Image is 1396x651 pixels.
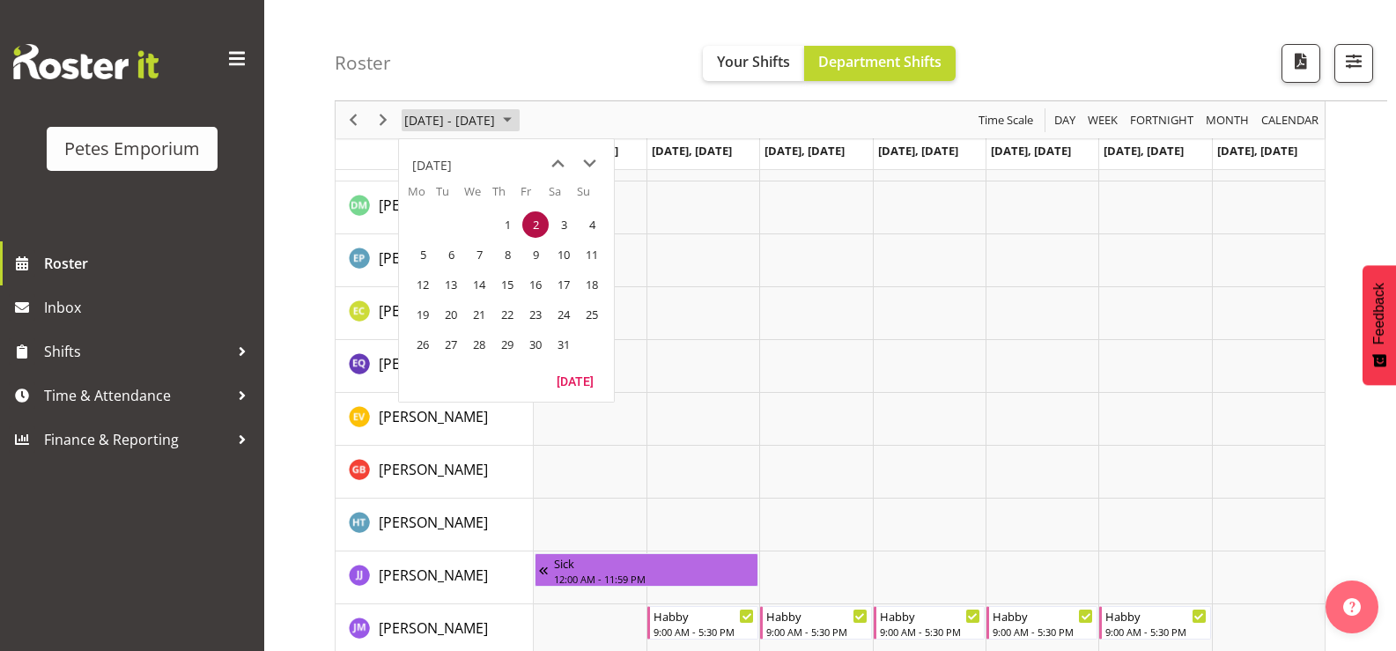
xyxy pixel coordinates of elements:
[654,625,754,639] div: 9:00 AM - 5:30 PM
[522,301,549,328] span: Friday, December 23, 2022
[466,241,492,268] span: Wednesday, December 7, 2022
[336,234,534,287] td: Emily Page resource
[466,271,492,298] span: Wednesday, December 14, 2022
[379,618,488,639] a: [PERSON_NAME]
[647,606,758,640] div: Janet MacDonell"s event - Habby Begin From Tuesday, November 29, 2022 at 9:00:00 AM GMT+13:00 End...
[538,143,618,159] span: [DATE], [DATE]
[379,195,488,216] a: [PERSON_NAME]
[522,211,549,238] span: Friday, December 2, 2022
[44,426,229,453] span: Finance & Reporting
[379,354,488,374] span: [PERSON_NAME]
[521,210,549,240] td: Friday, December 2, 2022
[550,331,577,358] span: Saturday, December 31, 2022
[403,109,497,131] span: [DATE] - [DATE]
[986,606,1097,640] div: Janet MacDonell"s event - Habby Begin From Friday, December 2, 2022 at 9:00:00 AM GMT+13:00 Ends ...
[372,109,395,131] button: Next
[1343,598,1361,616] img: help-xxl-2.png
[766,607,867,625] div: Habby
[717,52,790,71] span: Your Shifts
[379,407,488,426] span: [PERSON_NAME]
[44,338,229,365] span: Shifts
[402,109,520,131] button: Nov 28 - Dec 04, 2022
[1259,109,1320,131] span: calendar
[412,148,452,183] div: title
[44,250,255,277] span: Roster
[550,301,577,328] span: Saturday, December 24, 2022
[522,241,549,268] span: Friday, December 9, 2022
[368,101,398,138] div: Next
[1217,143,1297,159] span: [DATE], [DATE]
[438,241,464,268] span: Tuesday, December 6, 2022
[342,109,366,131] button: Previous
[550,271,577,298] span: Saturday, December 17, 2022
[466,301,492,328] span: Wednesday, December 21, 2022
[408,183,436,210] th: Mo
[880,607,980,625] div: Habby
[1371,283,1387,344] span: Feedback
[1086,109,1119,131] span: Week
[335,53,391,73] h4: Roster
[1363,265,1396,385] button: Feedback - Show survey
[764,143,845,159] span: [DATE], [DATE]
[379,300,488,322] a: [PERSON_NAME]
[549,183,577,210] th: Sa
[1127,109,1197,131] button: Fortnight
[1105,607,1206,625] div: Habby
[1052,109,1079,131] button: Timeline Day
[438,331,464,358] span: Tuesday, December 27, 2022
[336,551,534,604] td: Janelle Jonkers resource
[336,393,534,446] td: Eva Vailini resource
[766,625,867,639] div: 9:00 AM - 5:30 PM
[993,607,1093,625] div: Habby
[410,301,436,328] span: Monday, December 19, 2022
[379,513,488,532] span: [PERSON_NAME]
[379,248,488,269] a: [PERSON_NAME]
[577,183,605,210] th: Su
[338,101,368,138] div: Previous
[977,109,1035,131] span: Time Scale
[878,143,958,159] span: [DATE], [DATE]
[573,148,605,180] button: next month
[410,241,436,268] span: Monday, December 5, 2022
[494,301,521,328] span: Thursday, December 22, 2022
[436,183,464,210] th: Tu
[554,572,755,586] div: 12:00 AM - 11:59 PM
[379,248,488,268] span: [PERSON_NAME]
[379,459,488,480] a: [PERSON_NAME]
[654,607,754,625] div: Habby
[579,301,605,328] span: Sunday, December 25, 2022
[652,143,732,159] span: [DATE], [DATE]
[1099,606,1210,640] div: Janet MacDonell"s event - Habby Begin From Saturday, December 3, 2022 at 9:00:00 AM GMT+13:00 End...
[804,46,956,81] button: Department Shifts
[760,606,871,640] div: Janet MacDonell"s event - Habby Begin From Wednesday, November 30, 2022 at 9:00:00 AM GMT+13:00 E...
[522,271,549,298] span: Friday, December 16, 2022
[379,353,488,374] a: [PERSON_NAME]
[410,271,436,298] span: Monday, December 12, 2022
[438,301,464,328] span: Tuesday, December 20, 2022
[818,52,942,71] span: Department Shifts
[1334,44,1373,83] button: Filter Shifts
[336,499,534,551] td: Helena Tomlin resource
[1053,109,1077,131] span: Day
[379,618,488,638] span: [PERSON_NAME]
[991,143,1071,159] span: [DATE], [DATE]
[13,44,159,79] img: Rosterit website logo
[1128,109,1195,131] span: Fortnight
[880,625,980,639] div: 9:00 AM - 5:30 PM
[492,183,521,210] th: Th
[554,554,755,572] div: Sick
[521,183,549,210] th: Fr
[579,211,605,238] span: Sunday, December 4, 2022
[1104,143,1184,159] span: [DATE], [DATE]
[438,271,464,298] span: Tuesday, December 13, 2022
[550,241,577,268] span: Saturday, December 10, 2022
[522,331,549,358] span: Friday, December 30, 2022
[494,331,521,358] span: Thursday, December 29, 2022
[579,241,605,268] span: Sunday, December 11, 2022
[703,46,804,81] button: Your Shifts
[494,211,521,238] span: Thursday, December 1, 2022
[1259,109,1322,131] button: Month
[466,331,492,358] span: Wednesday, December 28, 2022
[976,109,1037,131] button: Time Scale
[379,512,488,533] a: [PERSON_NAME]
